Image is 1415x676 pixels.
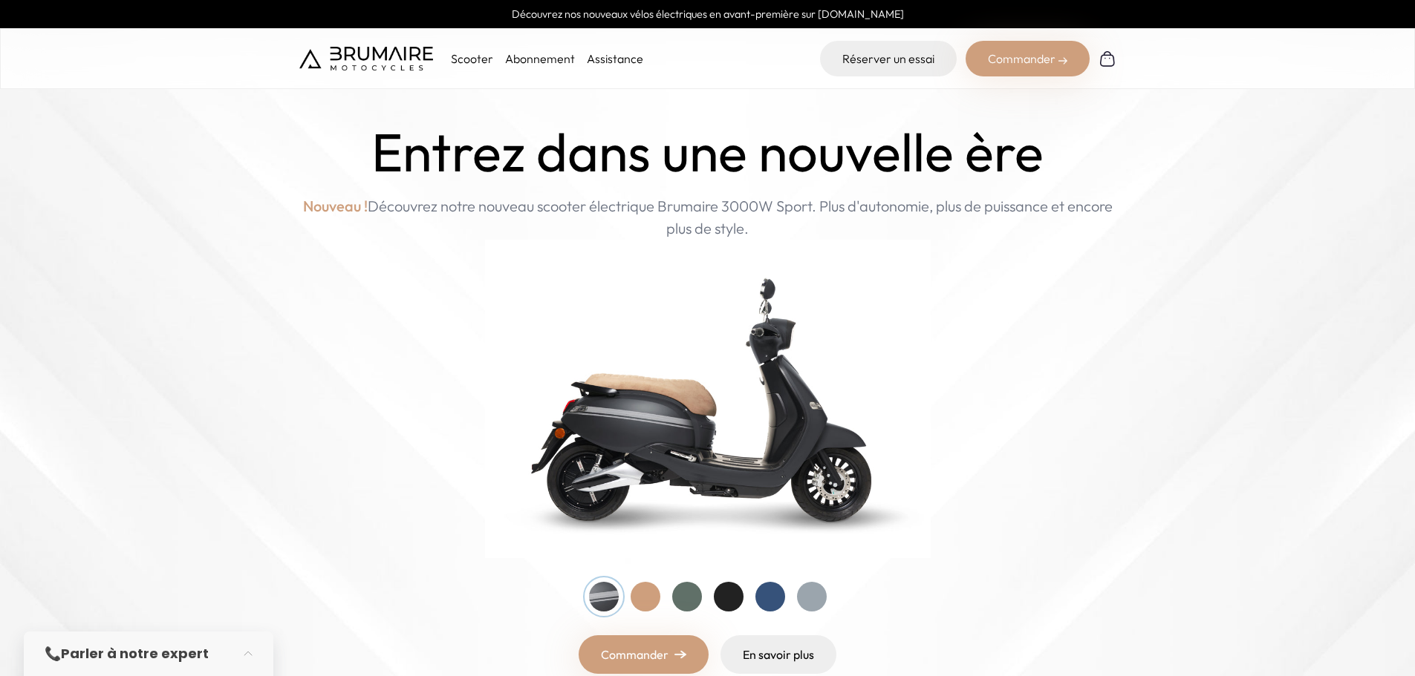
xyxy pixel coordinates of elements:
span: Nouveau ! [303,195,368,217]
img: right-arrow.png [674,650,686,659]
a: En savoir plus [720,635,836,674]
a: Commander [579,635,709,674]
p: Découvrez notre nouveau scooter électrique Brumaire 3000W Sport. Plus d'autonomie, plus de puissa... [299,195,1116,240]
div: Commander [966,41,1090,76]
a: Assistance [587,51,643,66]
h1: Entrez dans une nouvelle ère [371,122,1044,183]
p: Scooter [451,50,493,68]
a: Réserver un essai [820,41,957,76]
img: Panier [1099,50,1116,68]
img: Brumaire Motocycles [299,47,433,70]
img: right-arrow-2.png [1058,56,1067,65]
a: Abonnement [505,51,575,66]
